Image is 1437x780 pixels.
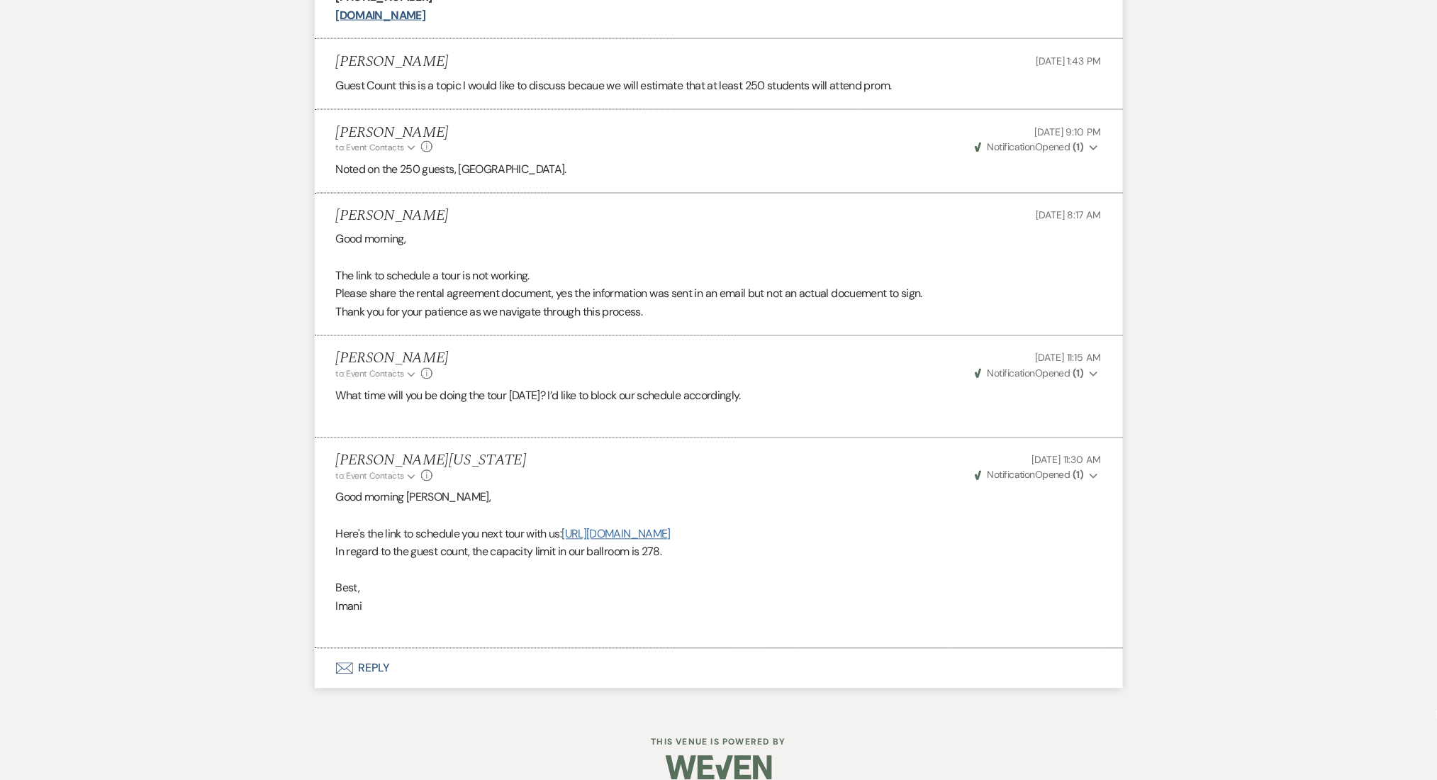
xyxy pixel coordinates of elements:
p: Here's the link to schedule you next tour with us: [336,525,1102,544]
p: In regard to the guest count, the capacity limit in our ballroom is 278. [336,543,1102,562]
p: Guest Count this is a topic I would like to discuss becaue we will estimate that at least 250 stu... [336,77,1102,95]
span: to: Event Contacts [336,142,404,153]
p: Best, [336,579,1102,598]
span: to: Event Contacts [336,369,404,380]
button: to: Event Contacts [336,470,418,483]
button: to: Event Contacts [336,141,418,154]
span: Opened [975,367,1084,380]
button: to: Event Contacts [336,368,418,381]
p: Thank you for your patience as we navigate through this process. [336,303,1102,322]
h5: [PERSON_NAME] [336,208,449,225]
span: Opened [975,140,1084,153]
p: Imani [336,598,1102,616]
strong: ( 1 ) [1073,469,1083,481]
p: Good morning, [336,230,1102,249]
strong: ( 1 ) [1073,140,1083,153]
span: [DATE] 11:15 AM [1036,352,1102,364]
h5: [PERSON_NAME] [336,350,449,368]
p: The link to schedule a tour is not working. [336,267,1102,286]
span: [DATE] 8:17 AM [1036,209,1101,222]
button: NotificationOpened (1) [973,468,1102,483]
button: NotificationOpened (1) [973,140,1102,155]
h5: [PERSON_NAME] [336,53,449,71]
p: Good morning [PERSON_NAME], [336,489,1102,507]
span: Notification [988,367,1035,380]
p: What time will you be doing the tour [DATE]? I’d like to block our schedule accordingly. [336,387,1102,406]
button: Reply [315,649,1123,689]
h5: [PERSON_NAME] [336,124,449,142]
span: Notification [988,469,1035,481]
span: Notification [988,140,1035,153]
p: Noted on the 250 guests, [GEOGRAPHIC_DATA]. [336,160,1102,179]
span: [DATE] 9:10 PM [1034,126,1101,138]
button: NotificationOpened (1) [973,367,1102,381]
h5: [PERSON_NAME][US_STATE] [336,452,527,470]
a: [URL][DOMAIN_NAME] [562,527,671,542]
span: [DATE] 1:43 PM [1036,55,1101,67]
span: [DATE] 11:30 AM [1032,454,1102,467]
span: to: Event Contacts [336,471,404,482]
span: Opened [975,469,1084,481]
a: [DOMAIN_NAME] [336,8,426,23]
strong: ( 1 ) [1073,367,1083,380]
p: Please share the rental agreement document, yes the information was sent in an email but not an a... [336,285,1102,303]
